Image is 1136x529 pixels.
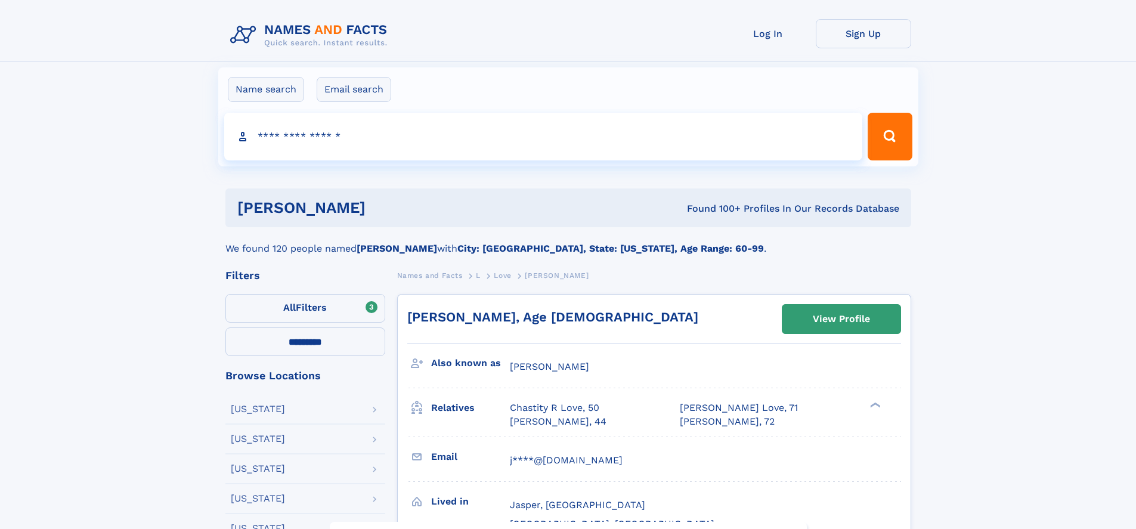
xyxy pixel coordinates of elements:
[407,310,698,324] a: [PERSON_NAME], Age [DEMOGRAPHIC_DATA]
[525,271,589,280] span: [PERSON_NAME]
[510,401,599,414] a: Chastity R Love, 50
[237,200,527,215] h1: [PERSON_NAME]
[225,19,397,51] img: Logo Names and Facts
[457,243,764,254] b: City: [GEOGRAPHIC_DATA], State: [US_STATE], Age Range: 60-99
[868,113,912,160] button: Search Button
[231,464,285,474] div: [US_STATE]
[816,19,911,48] a: Sign Up
[397,268,463,283] a: Names and Facts
[720,19,816,48] a: Log In
[228,77,304,102] label: Name search
[494,271,511,280] span: Love
[510,415,606,428] a: [PERSON_NAME], 44
[431,398,510,418] h3: Relatives
[283,302,296,313] span: All
[680,415,775,428] a: [PERSON_NAME], 72
[231,434,285,444] div: [US_STATE]
[231,404,285,414] div: [US_STATE]
[431,353,510,373] h3: Also known as
[526,202,899,215] div: Found 100+ Profiles In Our Records Database
[225,227,911,256] div: We found 120 people named with .
[510,499,645,511] span: Jasper, [GEOGRAPHIC_DATA]
[225,270,385,281] div: Filters
[357,243,437,254] b: [PERSON_NAME]
[224,113,863,160] input: search input
[782,305,900,333] a: View Profile
[867,401,881,409] div: ❯
[431,447,510,467] h3: Email
[510,361,589,372] span: [PERSON_NAME]
[431,491,510,512] h3: Lived in
[813,305,870,333] div: View Profile
[225,370,385,381] div: Browse Locations
[225,294,385,323] label: Filters
[494,268,511,283] a: Love
[680,401,798,414] a: [PERSON_NAME] Love, 71
[476,271,481,280] span: L
[231,494,285,503] div: [US_STATE]
[317,77,391,102] label: Email search
[476,268,481,283] a: L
